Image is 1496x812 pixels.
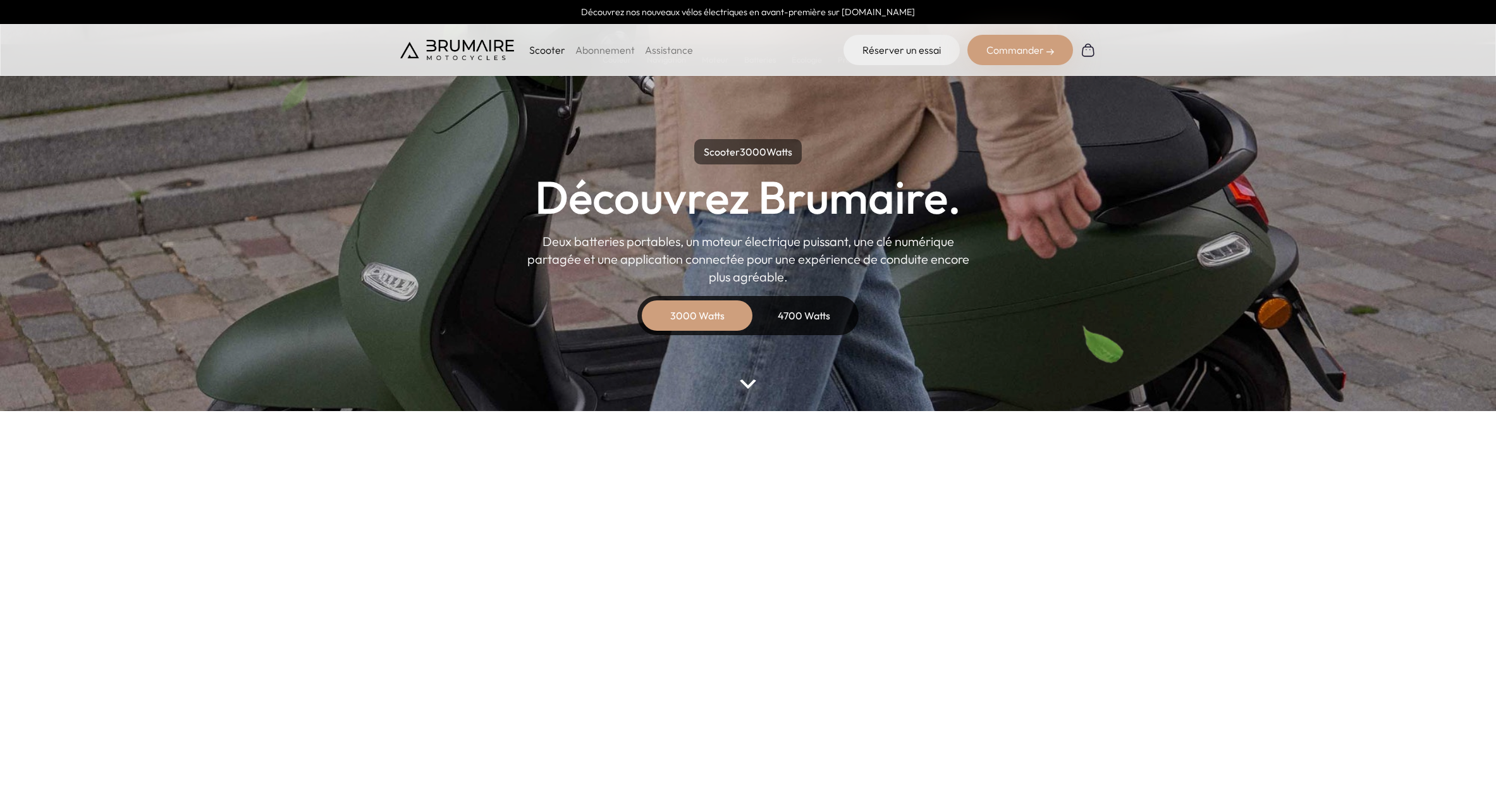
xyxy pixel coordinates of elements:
[753,300,854,331] div: 4700 Watts
[527,233,969,286] p: Deux batteries portables, un moteur électrique puissant, une clé numérique partagée et une applic...
[645,44,693,56] a: Assistance
[740,145,766,158] span: 3000
[1046,48,1054,56] img: right-arrow-2.png
[1081,42,1096,58] img: Panier
[575,44,635,56] a: Abonnement
[740,379,756,389] img: arrow-bottom.png
[400,40,514,60] img: Brumaire Motocycles
[967,35,1073,65] div: Commander
[843,35,960,65] a: Réserver un essai
[535,175,961,220] h1: Découvrez Brumaire.
[647,300,748,331] div: 3000 Watts
[529,42,565,58] p: Scooter
[694,139,802,164] p: Scooter Watts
